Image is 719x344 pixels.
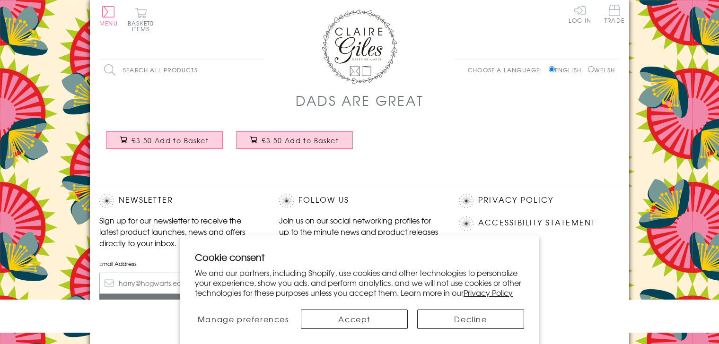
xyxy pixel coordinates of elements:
[301,310,408,329] button: Accept
[478,216,596,229] a: Accessibility Statement
[198,313,289,325] span: Manage preferences
[549,66,555,72] input: English
[569,5,591,23] a: Log In
[99,60,265,81] input: Search all products
[132,19,154,33] span: 0 items
[99,294,260,315] input: Subscribe
[279,215,440,249] p: Join us on our social networking profiles for up to the minute news and product releases the mome...
[195,268,524,297] p: We and our partners, including Shopify, use cookies and other technologies to personalize your ex...
[262,136,339,145] span: £3.50 Add to Basket
[417,310,524,329] button: Decline
[588,66,594,72] input: Welsh
[99,273,260,294] input: harry@hogwarts.edu
[99,19,118,27] span: Menu
[99,215,260,249] p: Sign up for our newsletter to receive the latest product launches, news and offers directly to yo...
[549,66,586,74] label: English
[478,194,553,206] a: Privacy Policy
[236,131,353,149] button: £3.50 Add to Basket
[106,131,223,149] button: £3.50 Add to Basket
[99,124,229,165] a: Father's Day Card, One in a Million £3.50 Add to Basket
[464,287,513,298] a: Privacy Policy
[99,259,260,268] label: Email Address
[195,250,524,264] h2: Cookie consent
[468,66,547,74] p: Choose a language:
[255,60,265,81] input: Search
[99,194,260,208] h2: Newsletter
[132,136,209,145] span: £3.50 Add to Basket
[229,124,359,165] a: Father's Day Card, Star Daddy, My Daddy is brilliant £3.50 Add to Basket
[296,91,424,110] h1: Dads Are Great
[99,6,118,26] button: Menu
[128,8,154,32] button: Basket0 items
[605,5,624,25] a: Trade
[279,194,440,208] h2: Follow Us
[605,5,624,23] span: Trade
[588,66,615,74] label: Welsh
[322,9,397,84] img: Claire Giles Greetings Cards
[195,310,291,329] button: Manage preferences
